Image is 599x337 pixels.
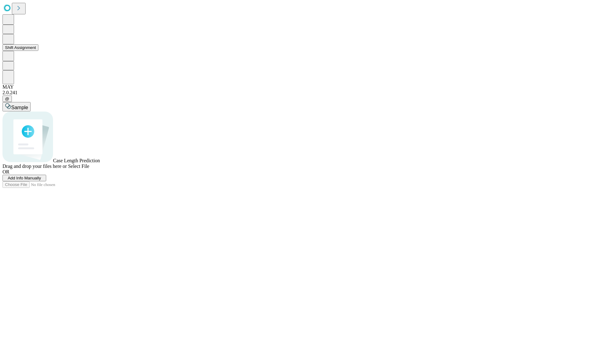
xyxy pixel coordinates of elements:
[2,102,31,111] button: Sample
[11,105,28,110] span: Sample
[2,169,9,174] span: OR
[8,176,41,180] span: Add Info Manually
[5,96,9,101] span: @
[53,158,100,163] span: Case Length Prediction
[2,90,597,95] div: 2.0.241
[2,95,12,102] button: @
[2,44,38,51] button: Shift Assignment
[2,175,46,181] button: Add Info Manually
[2,84,597,90] div: MAY
[68,164,89,169] span: Select File
[2,164,67,169] span: Drag and drop your files here or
